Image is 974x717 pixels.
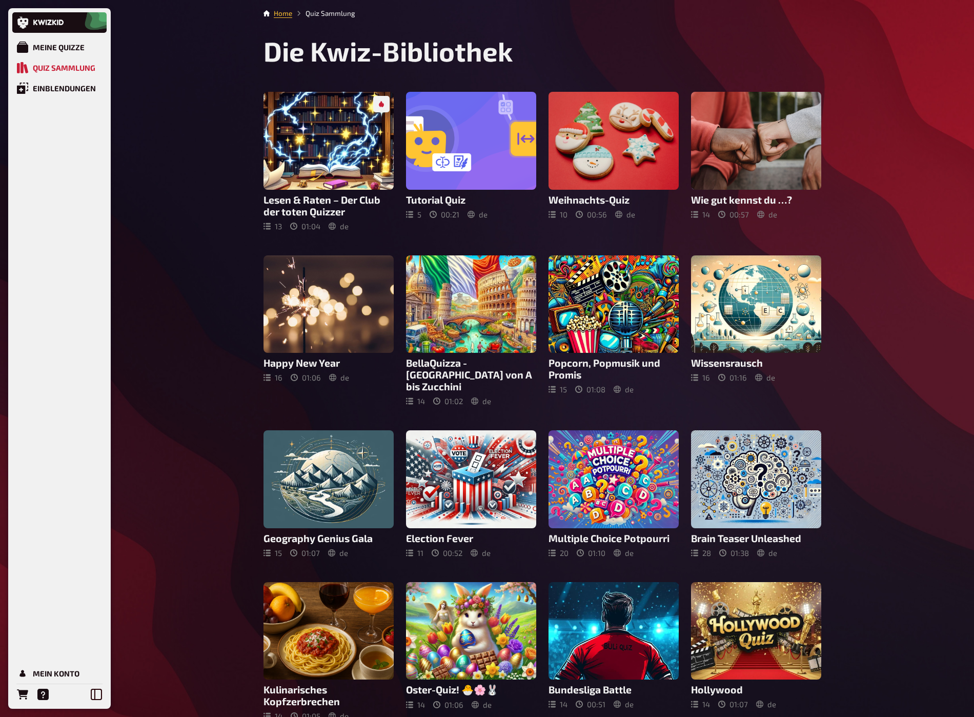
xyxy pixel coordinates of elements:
[12,684,33,705] a: Bestellungen
[614,385,634,394] div: de
[549,532,679,544] h3: Multiple Choice Potpourri
[406,532,536,544] h3: Election Fever
[691,430,821,557] a: Brain Teaser Unleashed2801:38de
[549,92,679,231] a: Weihnachts-Quiz1000:56de
[33,669,79,678] div: Mein Konto
[549,210,567,219] div: 10
[718,373,747,382] div: 01 : 16
[12,663,107,684] a: Mein Konto
[263,532,394,544] h3: Geography Genius Gala
[472,700,492,709] div: de
[691,357,821,369] h3: Wissensrausch
[576,210,607,219] div: 00 : 56
[263,548,282,557] div: 15
[406,548,423,557] div: 11
[433,396,463,406] div: 01 : 02
[757,548,777,557] div: de
[576,700,605,709] div: 00 : 51
[719,548,749,557] div: 01 : 38
[549,357,679,381] h3: Popcorn, Popmusik und Promis
[577,548,605,557] div: 01 : 10
[691,548,711,557] div: 28
[691,532,821,544] h3: Brain Teaser Unleashed
[691,700,710,709] div: 14
[328,548,348,557] div: de
[263,357,394,369] h3: Happy New Year
[274,8,292,18] li: Home
[549,548,569,557] div: 20
[263,92,394,231] a: Lesen & Raten – Der Club der toten Quizzer1301:04de
[468,210,488,219] div: de
[757,210,777,219] div: de
[406,684,536,696] h3: Oster-Quiz! 🐣🌸🐰
[406,357,536,392] h3: BellaQuizza - [GEOGRAPHIC_DATA] von A bis Zucchini
[329,222,349,231] div: de
[263,194,394,217] h3: Lesen & Raten – Der Club der toten Quizzer
[406,255,536,406] a: BellaQuizza - [GEOGRAPHIC_DATA] von A bis Zucchini1401:02de
[549,385,567,394] div: 15
[691,684,821,695] h3: Hollywood
[549,255,679,406] a: Popcorn, Popmusik und Promis1501:08de
[615,210,635,219] div: de
[33,63,95,72] div: Quiz Sammlung
[614,548,634,557] div: de
[12,78,107,98] a: Einblendungen
[406,700,425,709] div: 14
[33,84,96,93] div: Einblendungen
[691,255,821,406] a: Wissensrausch1601:16de
[718,210,749,219] div: 00 : 57
[33,684,53,705] a: Hilfe
[549,684,679,695] h3: Bundesliga Battle
[691,92,821,231] a: Wie gut kennst du …?1400:57de
[263,255,394,406] a: Happy New Year1601:06de
[433,700,463,709] div: 01 : 06
[691,194,821,206] h3: Wie gut kennst du …?
[263,684,394,707] h3: Kulinarisches Kopfzerbrechen
[549,430,679,557] a: Multiple Choice Potpourri2001:10de
[575,385,605,394] div: 01 : 08
[290,222,320,231] div: 01 : 04
[755,373,775,382] div: de
[691,373,710,382] div: 16
[406,430,536,557] a: Election Fever1100:52de
[406,92,536,231] a: Tutorial Quiz500:21de
[471,548,491,557] div: de
[292,8,355,18] li: Quiz Sammlung
[432,548,462,557] div: 00 : 52
[12,37,107,57] a: Meine Quizze
[274,9,292,17] a: Home
[329,373,349,382] div: de
[290,548,320,557] div: 01 : 07
[406,194,536,206] h3: Tutorial Quiz
[549,700,567,709] div: 14
[406,210,421,219] div: 5
[263,430,394,557] a: Geography Genius Gala1501:07de
[718,700,748,709] div: 01 : 07
[263,35,821,67] h1: Die Kwiz-Bibliothek
[263,373,282,382] div: 16
[33,43,85,52] div: Meine Quizze
[614,700,634,709] div: de
[263,222,282,231] div: 13
[471,396,491,406] div: de
[756,700,776,709] div: de
[430,210,459,219] div: 00 : 21
[549,194,679,206] h3: Weihnachts-Quiz
[12,57,107,78] a: Quiz Sammlung
[291,373,321,382] div: 01 : 06
[406,396,425,406] div: 14
[691,210,710,219] div: 14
